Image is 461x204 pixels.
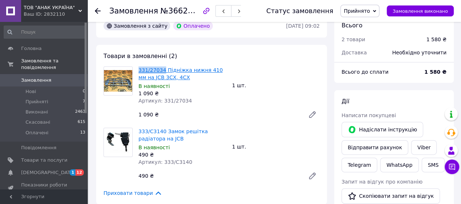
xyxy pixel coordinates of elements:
div: Ваш ID: 2832110 [24,11,87,18]
span: Артикул: 333/C3140 [138,159,192,165]
span: В наявності [138,145,170,150]
div: 1 090 ₴ [138,90,226,97]
button: Надіслати інструкцію [341,122,423,137]
a: 333/C3140 Замок решітка радіатора на JCB [138,128,208,142]
button: Скопіювати запит на відгук [341,188,440,204]
span: №366257778 [160,6,212,15]
span: Замовлення та повідомлення [21,58,87,71]
span: ТОВ "АНАК УКРАЇНА" [24,4,78,11]
a: Редагувати [305,169,320,183]
b: 1 580 ₴ [424,69,446,75]
span: Доставка [341,50,367,55]
input: Пошук [4,26,86,39]
div: Оплачено [173,22,212,30]
span: Головна [21,45,42,52]
button: Чат з покупцем [445,159,459,174]
span: Артикул: 331/27034 [138,98,192,104]
span: Замовлення [21,77,51,84]
a: Telegram [341,158,377,172]
span: 7 [83,99,85,105]
span: Виконані [26,109,48,115]
span: Прийняті [26,99,48,105]
span: 1 [70,169,75,176]
span: Всього до сплати [341,69,388,75]
span: 13 [80,130,85,136]
span: Запит на відгук про компанію [341,179,422,185]
img: 331/27034 Підніжка нижня 410 мм на JCB 3CX, 4CX [104,70,132,92]
time: [DATE] 09:02 [286,23,320,29]
div: 1 шт. [229,142,323,152]
span: Прийнято [344,8,370,14]
span: Написати покупцеві [341,112,396,118]
button: SMS [422,158,445,172]
span: Замовлення [109,7,158,15]
button: Замовлення виконано [387,5,454,16]
span: В наявності [138,83,170,89]
div: 1 шт. [229,80,323,91]
span: Товари та послуги [21,157,67,163]
span: 0 [83,88,85,95]
span: Оплачені [26,130,48,136]
span: 12 [75,169,84,176]
div: Необхідно уточнити [388,45,451,61]
span: Замовлення виконано [392,8,448,14]
span: Всього [341,22,362,29]
img: 333/C3140 Замок решітка радіатора на JCB [104,130,132,154]
span: 2463 [75,109,85,115]
span: [DEMOGRAPHIC_DATA] [21,169,75,176]
div: 490 ₴ [136,171,302,181]
div: Статус замовлення [266,7,333,15]
a: Viber [411,140,437,155]
a: 331/27034 Підніжка нижня 410 мм на JCB 3CX, 4CX [138,67,223,80]
span: Скасовані [26,119,50,126]
span: Товари в замовленні (2) [103,53,177,59]
button: Відправити рахунок [341,140,408,155]
div: Замовлення з сайту [103,22,170,30]
div: Повернутися назад [95,7,101,15]
span: 2 товари [341,36,365,42]
div: 490 ₴ [138,151,226,158]
span: Нові [26,88,36,95]
div: 1 090 ₴ [136,109,302,120]
span: Дії [341,98,349,105]
a: WhatsApp [380,158,418,172]
a: Редагувати [305,107,320,122]
span: Показники роботи компанії [21,182,67,195]
span: Приховати товари [103,189,162,197]
span: 615 [78,119,85,126]
div: 1 580 ₴ [426,36,446,43]
span: Повідомлення [21,145,56,151]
